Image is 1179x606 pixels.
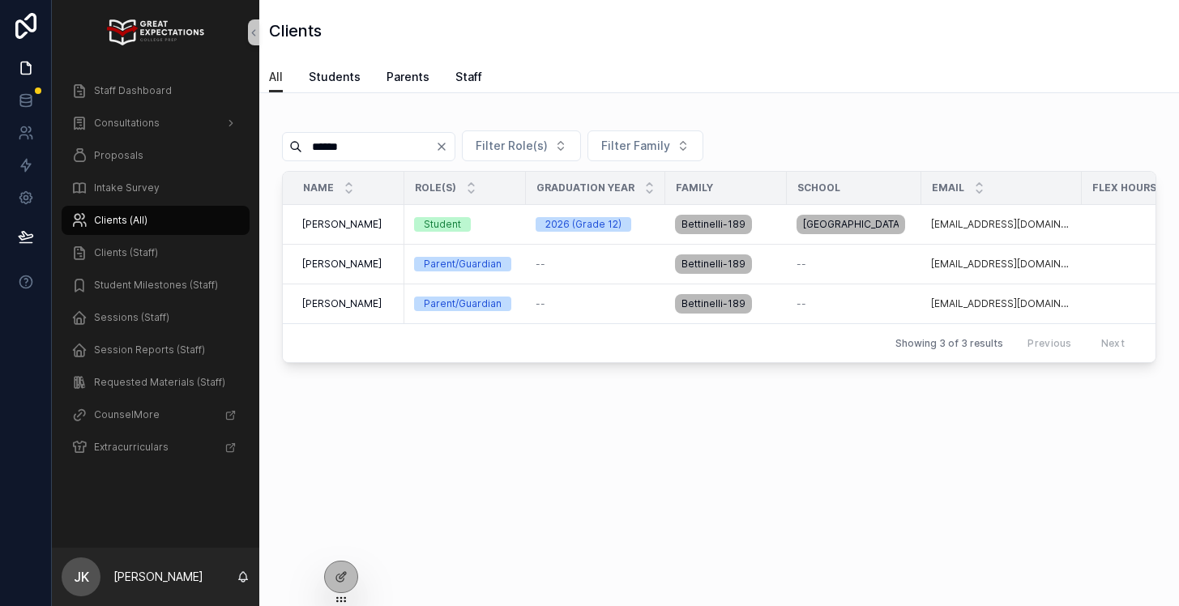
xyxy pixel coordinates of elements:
[455,62,482,95] a: Staff
[62,303,250,332] a: Sessions (Staff)
[675,291,777,317] a: Bettinelli-189
[74,567,89,587] span: JK
[601,138,670,154] span: Filter Family
[269,19,322,42] h1: Clients
[681,218,745,231] span: Bettinelli-189
[62,141,250,170] a: Proposals
[931,297,1072,310] a: [EMAIL_ADDRESS][DOMAIN_NAME]
[536,181,634,194] span: Graduation Year
[94,311,169,324] span: Sessions (Staff)
[94,246,158,259] span: Clients (Staff)
[675,251,777,277] a: Bettinelli-189
[536,258,656,271] a: --
[536,297,545,310] span: --
[545,217,622,232] div: 2026 (Grade 12)
[62,335,250,365] a: Session Reports (Staff)
[797,211,912,237] a: [GEOGRAPHIC_DATA]
[94,181,160,194] span: Intake Survey
[52,65,259,483] div: scrollable content
[536,217,656,232] a: 2026 (Grade 12)
[62,271,250,300] a: Student Milestones (Staff)
[94,408,160,421] span: CounselMore
[435,140,455,153] button: Clear
[94,117,160,130] span: Consultations
[302,218,395,231] a: [PERSON_NAME]
[455,69,482,85] span: Staff
[94,84,172,97] span: Staff Dashboard
[476,138,548,154] span: Filter Role(s)
[62,238,250,267] a: Clients (Staff)
[62,173,250,203] a: Intake Survey
[62,206,250,235] a: Clients (All)
[62,433,250,462] a: Extracurriculars
[302,218,382,231] span: [PERSON_NAME]
[675,211,777,237] a: Bettinelli-189
[414,297,516,311] a: Parent/Guardian
[94,344,205,356] span: Session Reports (Staff)
[895,337,1003,350] span: Showing 3 of 3 results
[94,214,147,227] span: Clients (All)
[94,441,169,454] span: Extracurriculars
[424,257,502,271] div: Parent/Guardian
[94,279,218,292] span: Student Milestones (Staff)
[931,258,1072,271] a: [EMAIL_ADDRESS][DOMAIN_NAME]
[387,69,429,85] span: Parents
[269,62,283,93] a: All
[797,297,806,310] span: --
[932,181,964,194] span: Email
[536,297,656,310] a: --
[309,69,361,85] span: Students
[309,62,361,95] a: Students
[113,569,203,585] p: [PERSON_NAME]
[676,181,713,194] span: Family
[462,130,581,161] button: Select Button
[302,297,382,310] span: [PERSON_NAME]
[414,217,516,232] a: Student
[797,297,912,310] a: --
[797,258,912,271] a: --
[797,258,806,271] span: --
[94,376,225,389] span: Requested Materials (Staff)
[803,218,899,231] span: [GEOGRAPHIC_DATA]
[62,109,250,138] a: Consultations
[681,258,745,271] span: Bettinelli-189
[797,181,840,194] span: School
[587,130,703,161] button: Select Button
[302,258,382,271] span: [PERSON_NAME]
[302,258,395,271] a: [PERSON_NAME]
[536,258,545,271] span: --
[62,368,250,397] a: Requested Materials (Staff)
[387,62,429,95] a: Parents
[931,218,1072,231] a: [EMAIL_ADDRESS][DOMAIN_NAME]
[62,76,250,105] a: Staff Dashboard
[424,297,502,311] div: Parent/Guardian
[62,400,250,429] a: CounselMore
[424,217,461,232] div: Student
[269,69,283,85] span: All
[414,257,516,271] a: Parent/Guardian
[681,297,745,310] span: Bettinelli-189
[303,181,334,194] span: Name
[94,149,143,162] span: Proposals
[107,19,203,45] img: App logo
[415,181,456,194] span: Role(s)
[302,297,395,310] a: [PERSON_NAME]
